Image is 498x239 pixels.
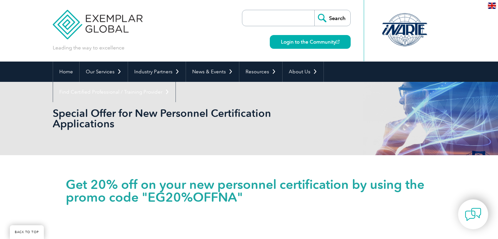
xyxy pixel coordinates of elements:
[239,62,282,82] a: Resources
[53,44,124,51] p: Leading the way to excellence
[283,62,323,82] a: About Us
[488,3,496,9] img: en
[270,35,351,49] a: Login to the Community
[53,108,328,129] h2: Special Offer for New Personnel Certification Applications
[186,62,239,82] a: News & Events
[10,225,44,239] a: BACK TO TOP
[53,82,175,102] a: Find Certified Professional / Training Provider
[465,206,481,223] img: contact-chat.png
[66,178,433,204] h1: Get 20% off on your new personnel certification by using the promo code "EG20%OFFNA"
[53,62,79,82] a: Home
[314,10,350,26] input: Search
[128,62,186,82] a: Industry Partners
[336,40,340,44] img: open_square.png
[80,62,128,82] a: Our Services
